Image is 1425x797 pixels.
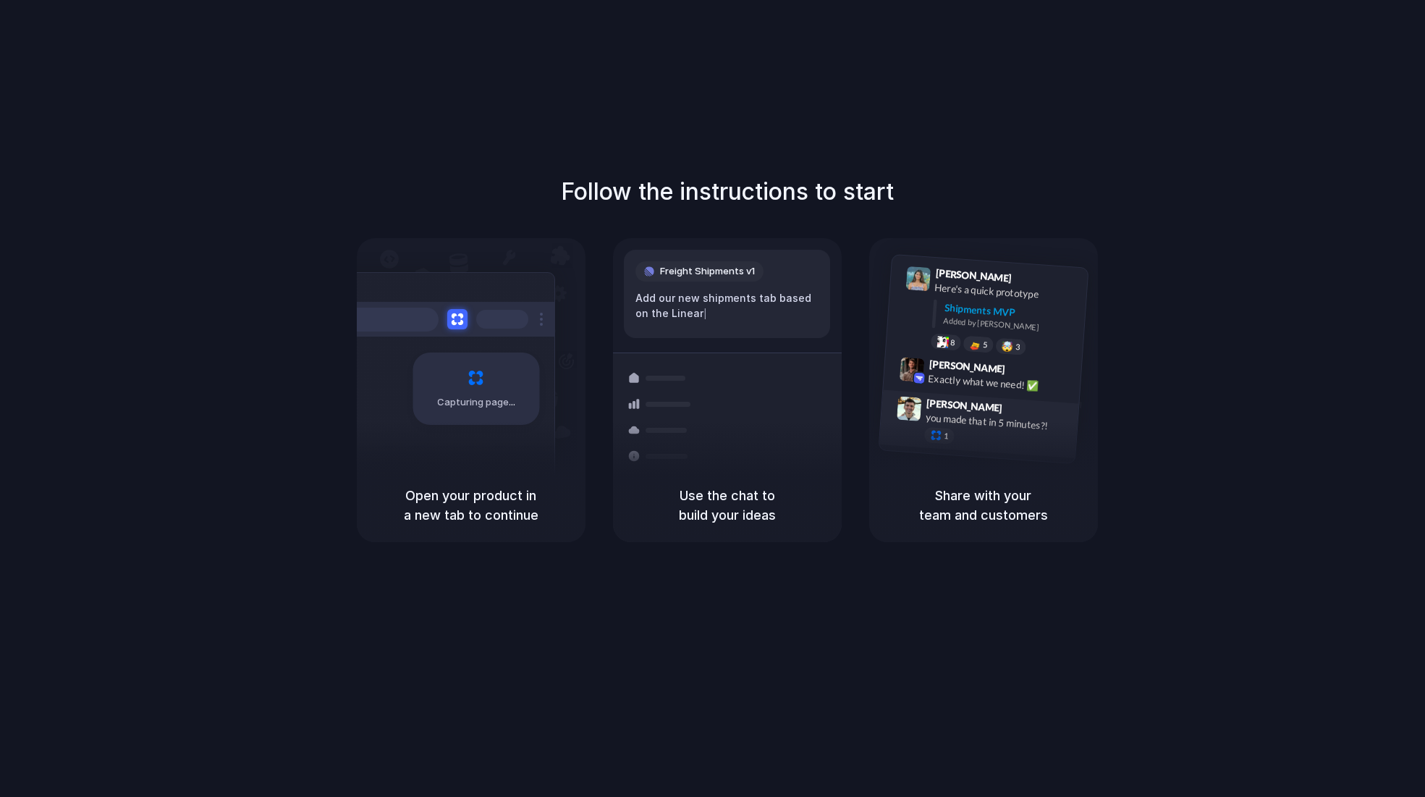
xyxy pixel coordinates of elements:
[943,315,1076,336] div: Added by [PERSON_NAME]
[929,356,1005,377] span: [PERSON_NAME]
[926,395,1002,416] span: [PERSON_NAME]
[934,280,1078,305] div: Here's a quick prototype
[1001,342,1013,353] div: 🤯
[1009,363,1039,381] span: 9:42 AM
[630,486,824,525] h5: Use the chat to build your ideas
[928,371,1073,396] div: Exactly what we need! ✅
[925,410,1070,435] div: you made that in 5 minutes?!
[703,308,707,319] span: |
[1015,272,1045,290] span: 9:41 AM
[943,432,948,440] span: 1
[374,486,568,525] h5: Open your product in a new tab to continue
[950,339,955,347] span: 8
[887,486,1081,525] h5: Share with your team and customers
[944,300,1078,324] div: Shipments MVP
[561,174,894,209] h1: Follow the instructions to start
[437,395,517,410] span: Capturing page
[1007,402,1036,420] span: 9:47 AM
[982,341,987,349] span: 5
[935,265,1012,286] span: [PERSON_NAME]
[1015,343,1020,351] span: 3
[635,290,819,321] div: Add our new shipments tab based on the Linear
[660,264,755,279] span: Freight Shipments v1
